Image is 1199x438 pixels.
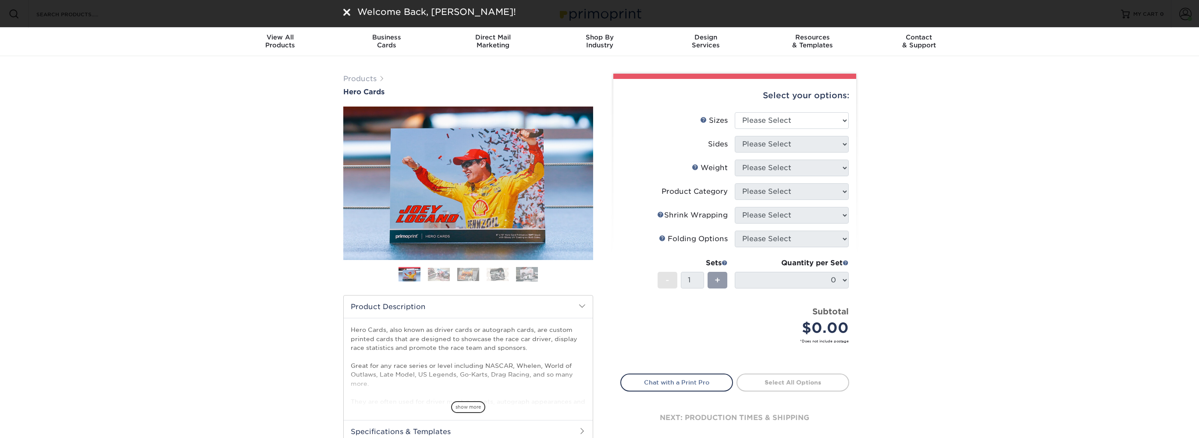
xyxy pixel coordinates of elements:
span: View All [227,33,334,41]
span: Direct Mail [440,33,546,41]
img: Hero Cards 01 [398,268,420,282]
small: *Does not include postage [627,338,849,344]
span: Design [653,33,759,41]
img: Hero Cards 01 [343,105,593,262]
img: close [343,9,350,16]
a: BusinessCards [333,28,440,56]
div: Industry [546,33,653,49]
a: Select All Options [736,374,849,391]
div: Weight [692,163,728,173]
img: Hero Cards 02 [428,268,450,281]
span: + [715,274,720,287]
strong: Subtotal [812,306,849,316]
div: & Support [866,33,972,49]
span: Business [333,33,440,41]
a: Resources& Templates [759,28,866,56]
div: Services [653,33,759,49]
a: Products [343,75,377,83]
span: Resources [759,33,866,41]
a: Chat with a Print Pro [620,374,733,391]
div: Quantity per Set [735,258,849,268]
span: Shop By [546,33,653,41]
div: Sides [708,139,728,150]
div: Cards [333,33,440,49]
div: Sets [658,258,728,268]
span: Contact [866,33,972,41]
h2: Product Description [344,296,593,318]
div: Products [227,33,334,49]
img: Hero Cards 04 [487,268,509,281]
div: $0.00 [741,317,849,338]
div: Folding Options [659,234,728,244]
div: Shrink Wrapping [657,210,728,221]
a: Contact& Support [866,28,972,56]
a: DesignServices [653,28,759,56]
span: show more [451,401,485,413]
a: Direct MailMarketing [440,28,546,56]
div: & Templates [759,33,866,49]
img: Hero Cards 05 [516,267,538,282]
img: Hero Cards 03 [457,268,479,281]
a: Hero Cards [343,88,593,96]
span: Welcome Back, [PERSON_NAME]! [357,7,516,17]
a: View AllProducts [227,28,334,56]
div: Select your options: [620,79,849,112]
span: - [665,274,669,287]
div: Product Category [662,186,728,197]
div: Marketing [440,33,546,49]
a: Shop ByIndustry [546,28,653,56]
div: Sizes [700,115,728,126]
